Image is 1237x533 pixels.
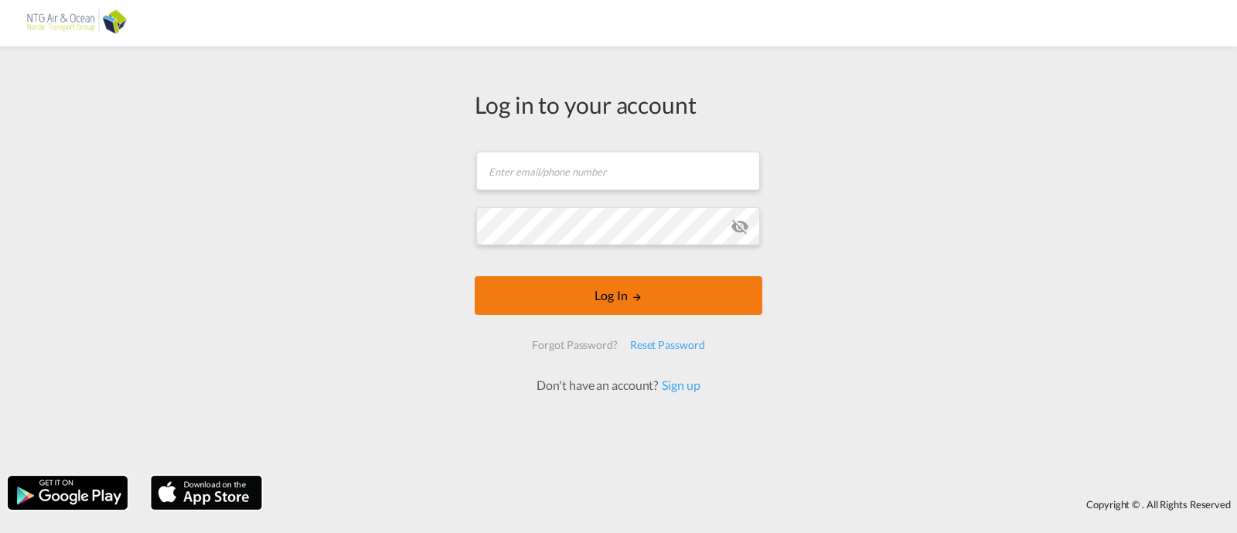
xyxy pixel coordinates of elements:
a: Sign up [658,378,700,392]
div: Copyright © . All Rights Reserved [270,491,1237,518]
img: ccefae8035b411edadc6cf72a91d5d41.png [23,6,128,41]
img: google.png [6,474,129,511]
div: Don't have an account? [520,377,717,394]
div: Log in to your account [475,88,762,121]
div: Reset Password [624,331,711,359]
input: Enter email/phone number [476,152,760,190]
div: Forgot Password? [526,331,623,359]
md-icon: icon-eye-off [731,217,749,236]
img: apple.png [149,474,264,511]
button: LOGIN [475,276,762,315]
